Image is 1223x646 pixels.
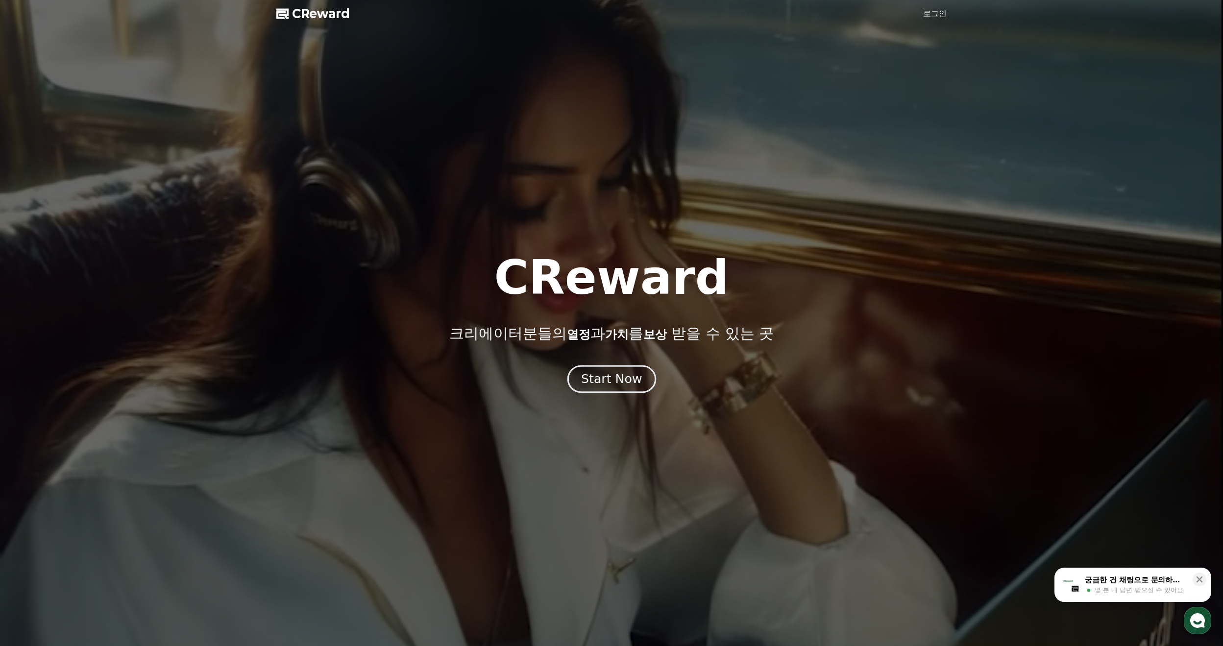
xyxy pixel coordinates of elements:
span: 열정 [567,328,590,341]
a: 대화 [65,311,126,335]
div: Start Now [581,371,642,387]
a: 홈 [3,311,65,335]
h1: CReward [494,254,729,301]
span: 가치 [605,328,629,341]
span: 홈 [31,325,37,333]
a: 로그인 [923,8,947,20]
button: Start Now [567,365,656,393]
span: CReward [292,6,350,22]
a: 설정 [126,311,188,335]
span: 설정 [151,325,163,333]
span: 보상 [643,328,667,341]
span: 대화 [90,326,101,334]
a: Start Now [569,376,654,385]
p: 크리에이터분들의 과 를 받을 수 있는 곳 [449,325,774,342]
a: CReward [276,6,350,22]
